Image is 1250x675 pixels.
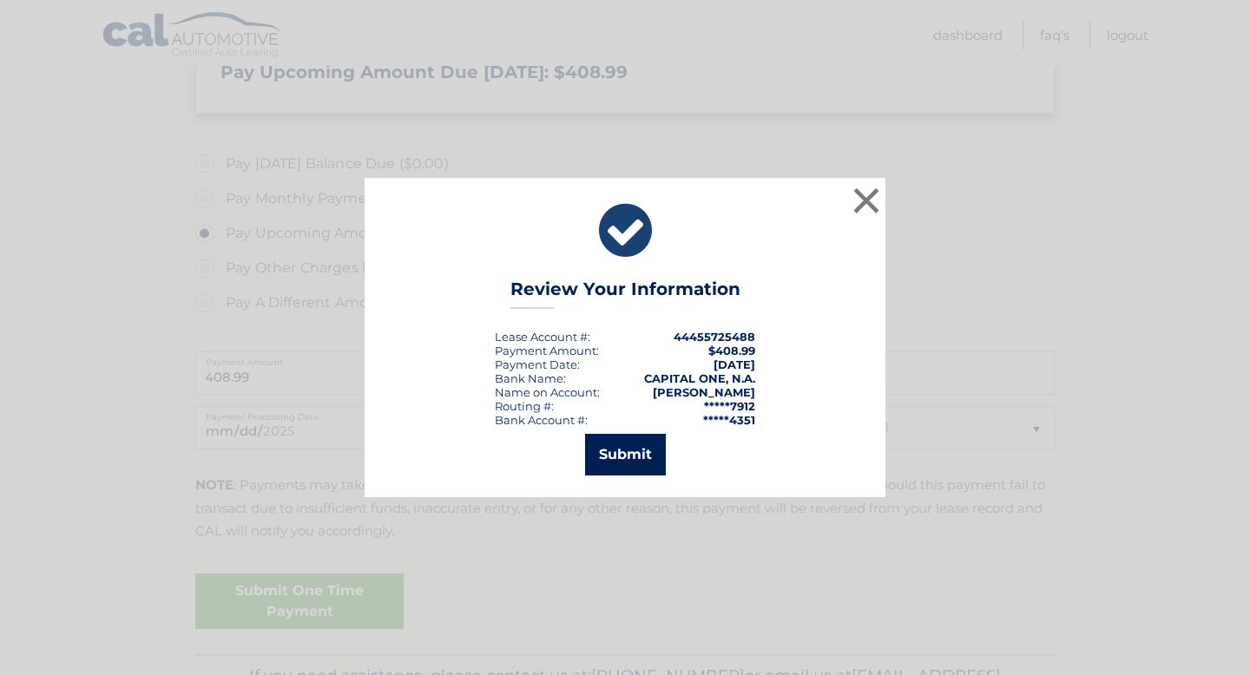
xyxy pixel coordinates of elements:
[644,371,755,385] strong: CAPITAL ONE, N.A.
[714,357,755,371] span: [DATE]
[510,279,740,309] h3: Review Your Information
[495,357,577,371] span: Payment Date
[495,344,599,357] div: Payment Amount:
[708,344,755,357] span: $408.99
[653,385,755,399] strong: [PERSON_NAME]
[495,330,590,344] div: Lease Account #:
[495,371,566,385] div: Bank Name:
[495,357,580,371] div: :
[495,413,588,427] div: Bank Account #:
[585,434,666,475] button: Submit
[674,330,755,344] strong: 44455725488
[495,385,600,399] div: Name on Account:
[495,399,554,413] div: Routing #:
[849,183,884,218] button: ×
